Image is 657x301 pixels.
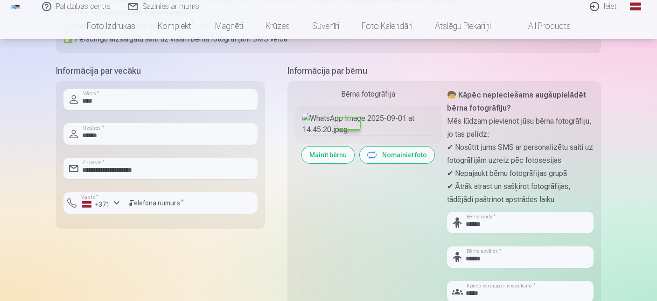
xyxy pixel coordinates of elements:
[287,64,601,77] h5: Informācija par bērnu
[447,167,594,180] p: ✔ Nepajaukt bērnu fotogrāfijas grupā
[147,13,204,39] a: Komplekti
[56,64,265,77] h5: Informācija par vecāku
[302,113,434,135] img: WhatsApp Image 2025-09-01 at 14.45.20.jpeg
[424,13,502,39] a: Atslēgu piekariņi
[447,180,594,206] p: ✔ Ātrāk atrast un sašķirot fotogrāfijas, tādējādi paātrinot apstrādes laiku
[76,13,147,39] a: Foto izdrukas
[302,147,354,163] button: Mainīt bērnu
[10,4,21,9] img: /fa1
[447,115,594,141] p: Mēs lūdzam pievienot jūsu bērna fotogrāfiju, jo tas palīdz:
[254,13,301,39] a: Krūzes
[63,192,124,214] button: Valsts*+371
[82,200,110,209] div: +371
[301,13,350,39] a: Suvenīri
[360,147,434,163] button: Nomainiet foto
[447,141,594,167] p: ✔ Nosūtīt jums SMS ar personalizētu saiti uz fotogrāfijām uzreiz pēc fotosesijas
[63,33,594,46] p: ✅ Personīgu aizsargātu saiti uz visām bērna fotogrāfijām SMS veidā
[295,89,441,100] div: Bērna fotogrāfija
[78,194,101,201] label: Valsts
[204,13,254,39] a: Magnēti
[350,13,424,39] a: Foto kalendāri
[502,13,582,39] a: All products
[447,91,586,112] strong: 🧒 Kāpēc nepieciešams augšupielādēt bērna fotogrāfiju?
